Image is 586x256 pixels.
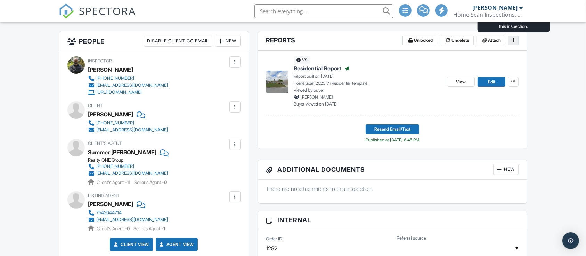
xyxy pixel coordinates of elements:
[266,236,283,242] label: Order ID
[96,210,122,216] div: 7542044714
[97,226,131,231] span: Client's Agent -
[164,180,167,185] strong: 0
[96,127,168,133] div: [EMAIL_ADDRESS][DOMAIN_NAME]
[127,226,130,231] strong: 0
[79,3,136,18] span: SPECTORA
[59,9,136,24] a: SPECTORA
[254,4,393,18] input: Search everything...
[258,160,527,180] h3: Additional Documents
[133,226,165,231] span: Seller's Agent -
[96,164,134,169] div: [PHONE_NUMBER]
[472,4,518,11] div: [PERSON_NAME]
[493,164,519,175] div: New
[88,216,168,223] a: [EMAIL_ADDRESS][DOMAIN_NAME]
[562,232,579,249] div: Open Intercom Messenger
[59,31,249,51] h3: People
[88,82,168,89] a: [EMAIL_ADDRESS][DOMAIN_NAME]
[88,163,168,170] a: [PHONE_NUMBER]
[88,170,168,177] a: [EMAIL_ADDRESS][DOMAIN_NAME]
[88,109,133,119] div: [PERSON_NAME]
[96,83,168,88] div: [EMAIL_ADDRESS][DOMAIN_NAME]
[88,193,120,198] span: Listing Agent
[96,120,134,126] div: [PHONE_NUMBER]
[397,235,426,241] label: Referral source
[88,199,133,209] a: [PERSON_NAME]
[163,226,165,231] strong: 1
[88,141,122,146] span: Client's Agent
[96,171,168,176] div: [EMAIL_ADDRESS][DOMAIN_NAME]
[88,209,168,216] a: 7542044714
[112,241,149,248] a: Client View
[258,211,527,229] h3: Internal
[96,90,142,95] div: [URL][DOMAIN_NAME]
[97,180,131,185] span: Client's Agent -
[134,180,167,185] span: Seller's Agent -
[88,103,103,108] span: Client
[88,89,168,96] a: [URL][DOMAIN_NAME]
[266,185,519,193] p: There are no attachments to this inspection.
[96,76,134,81] div: [PHONE_NUMBER]
[88,75,168,82] a: [PHONE_NUMBER]
[88,126,168,133] a: [EMAIL_ADDRESS][DOMAIN_NAME]
[144,36,212,47] div: Disable Client CC Email
[59,3,74,19] img: The Best Home Inspection Software - Spectora
[88,119,168,126] a: [PHONE_NUMBER]
[127,180,130,185] strong: 11
[453,11,523,18] div: Home Scan Inspections, LLC
[215,36,241,47] div: New
[88,64,133,75] div: [PERSON_NAME]
[88,58,112,63] span: Inspector
[88,147,156,157] a: Summer [PERSON_NAME]
[88,157,173,163] div: Realty ONE Group
[96,217,168,223] div: [EMAIL_ADDRESS][DOMAIN_NAME]
[158,241,194,248] a: Agent View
